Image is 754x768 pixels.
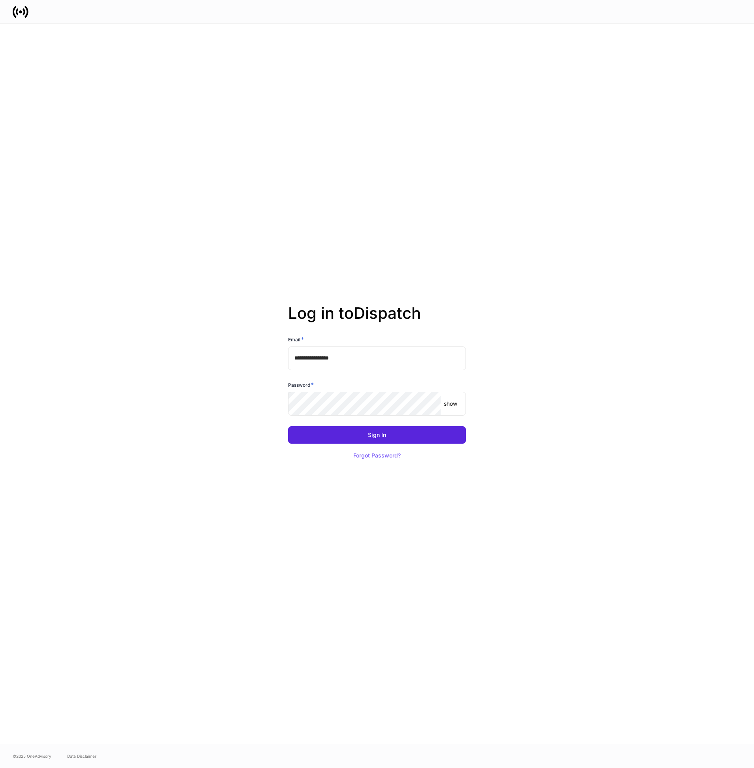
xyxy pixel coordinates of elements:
[288,426,466,444] button: Sign In
[288,381,314,389] h6: Password
[67,753,96,759] a: Data Disclaimer
[368,432,386,438] div: Sign In
[13,753,51,759] span: © 2025 OneAdvisory
[288,335,304,343] h6: Email
[353,453,401,458] div: Forgot Password?
[343,447,411,464] button: Forgot Password?
[288,304,466,335] h2: Log in to Dispatch
[444,400,457,408] p: show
